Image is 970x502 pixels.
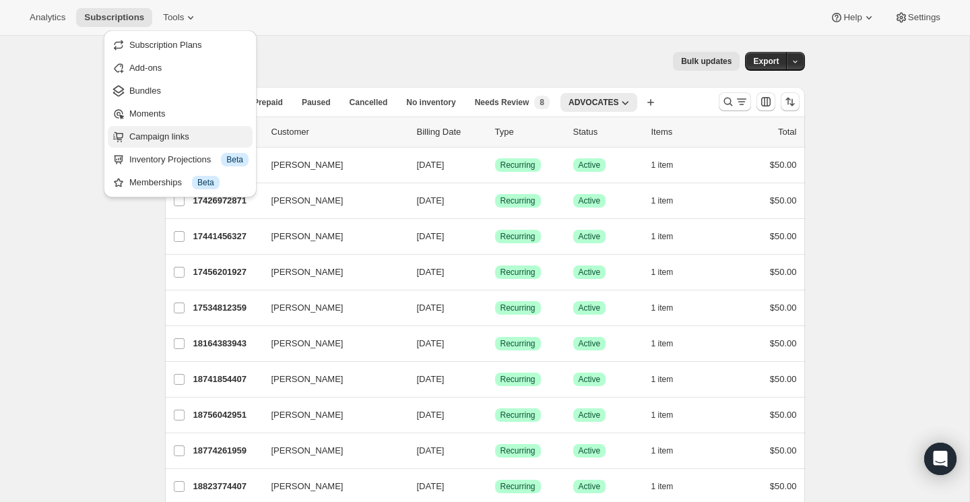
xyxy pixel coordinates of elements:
[417,445,445,456] span: [DATE]
[651,303,674,313] span: 1 item
[770,374,797,384] span: $50.00
[108,103,253,125] button: Moments
[108,57,253,79] button: Add-ons
[271,158,344,172] span: [PERSON_NAME]
[651,334,688,353] button: 1 item
[573,125,641,139] p: Status
[540,97,544,108] span: 8
[924,443,957,475] div: Open Intercom Messenger
[579,267,601,278] span: Active
[651,445,674,456] span: 1 item
[108,34,253,56] button: Subscription Plans
[193,370,797,389] div: 18741854407[PERSON_NAME][DATE]SuccessRecurringSuccessActive1 item$50.00
[745,52,787,71] button: Export
[129,63,162,73] span: Add-ons
[651,441,688,460] button: 1 item
[651,267,674,278] span: 1 item
[651,477,688,496] button: 1 item
[193,227,797,246] div: 17441456327[PERSON_NAME][DATE]SuccessRecurringSuccessActive1 item$50.00
[226,154,243,165] span: Beta
[108,126,253,148] button: Campaign links
[193,301,261,315] p: 17534812359
[129,153,249,166] div: Inventory Projections
[495,125,562,139] div: Type
[770,445,797,456] span: $50.00
[500,410,536,420] span: Recurring
[271,408,344,422] span: [PERSON_NAME]
[579,303,601,313] span: Active
[263,226,398,247] button: [PERSON_NAME]
[579,231,601,242] span: Active
[822,8,883,27] button: Help
[417,160,445,170] span: [DATE]
[263,440,398,462] button: [PERSON_NAME]
[253,97,283,108] span: Prepaid
[108,80,253,102] button: Bundles
[417,125,484,139] p: Billing Date
[193,406,797,425] div: 18756042951[PERSON_NAME][DATE]SuccessRecurringSuccessActive1 item$50.00
[778,125,796,139] p: Total
[263,404,398,426] button: [PERSON_NAME]
[263,154,398,176] button: [PERSON_NAME]
[770,338,797,348] span: $50.00
[417,374,445,384] span: [DATE]
[129,131,189,142] span: Campaign links
[163,12,184,23] span: Tools
[579,445,601,456] span: Active
[579,338,601,349] span: Active
[129,40,202,50] span: Subscription Plans
[681,56,732,67] span: Bulk updates
[263,333,398,354] button: [PERSON_NAME]
[651,299,688,317] button: 1 item
[193,125,797,139] div: IDCustomerBilling DateTypeStatusItemsTotal
[263,190,398,212] button: [PERSON_NAME]
[22,8,73,27] button: Analytics
[30,12,65,23] span: Analytics
[569,97,618,108] span: ADVOCATES
[271,337,344,350] span: [PERSON_NAME]
[193,230,261,243] p: 17441456327
[350,97,388,108] span: Cancelled
[193,444,261,458] p: 18774261959
[417,410,445,420] span: [DATE]
[129,176,249,189] div: Memberships
[197,177,214,188] span: Beta
[193,156,797,175] div: 17396990151[PERSON_NAME][DATE]SuccessRecurringSuccessActive1 item$50.00
[193,191,797,210] div: 17426972871[PERSON_NAME][DATE]SuccessRecurringSuccessActive1 item$50.00
[579,410,601,420] span: Active
[271,265,344,279] span: [PERSON_NAME]
[271,444,344,458] span: [PERSON_NAME]
[263,261,398,283] button: [PERSON_NAME]
[770,481,797,491] span: $50.00
[271,125,406,139] p: Customer
[475,97,529,108] span: Needs Review
[500,374,536,385] span: Recurring
[500,445,536,456] span: Recurring
[500,338,536,349] span: Recurring
[781,92,800,111] button: Sort the results
[651,231,674,242] span: 1 item
[500,195,536,206] span: Recurring
[500,160,536,170] span: Recurring
[579,374,601,385] span: Active
[271,301,344,315] span: [PERSON_NAME]
[193,337,261,350] p: 18164383943
[770,303,797,313] span: $50.00
[193,408,261,422] p: 18756042951
[651,156,688,175] button: 1 item
[193,299,797,317] div: 17534812359[PERSON_NAME][DATE]SuccessRecurringSuccessActive1 item$50.00
[129,108,165,119] span: Moments
[271,194,344,208] span: [PERSON_NAME]
[673,52,740,71] button: Bulk updates
[651,125,719,139] div: Items
[651,406,688,425] button: 1 item
[908,12,940,23] span: Settings
[651,227,688,246] button: 1 item
[302,97,331,108] span: Paused
[263,476,398,497] button: [PERSON_NAME]
[417,303,445,313] span: [DATE]
[640,93,661,112] button: Create new view
[719,92,751,111] button: Search and filter results
[155,8,205,27] button: Tools
[579,195,601,206] span: Active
